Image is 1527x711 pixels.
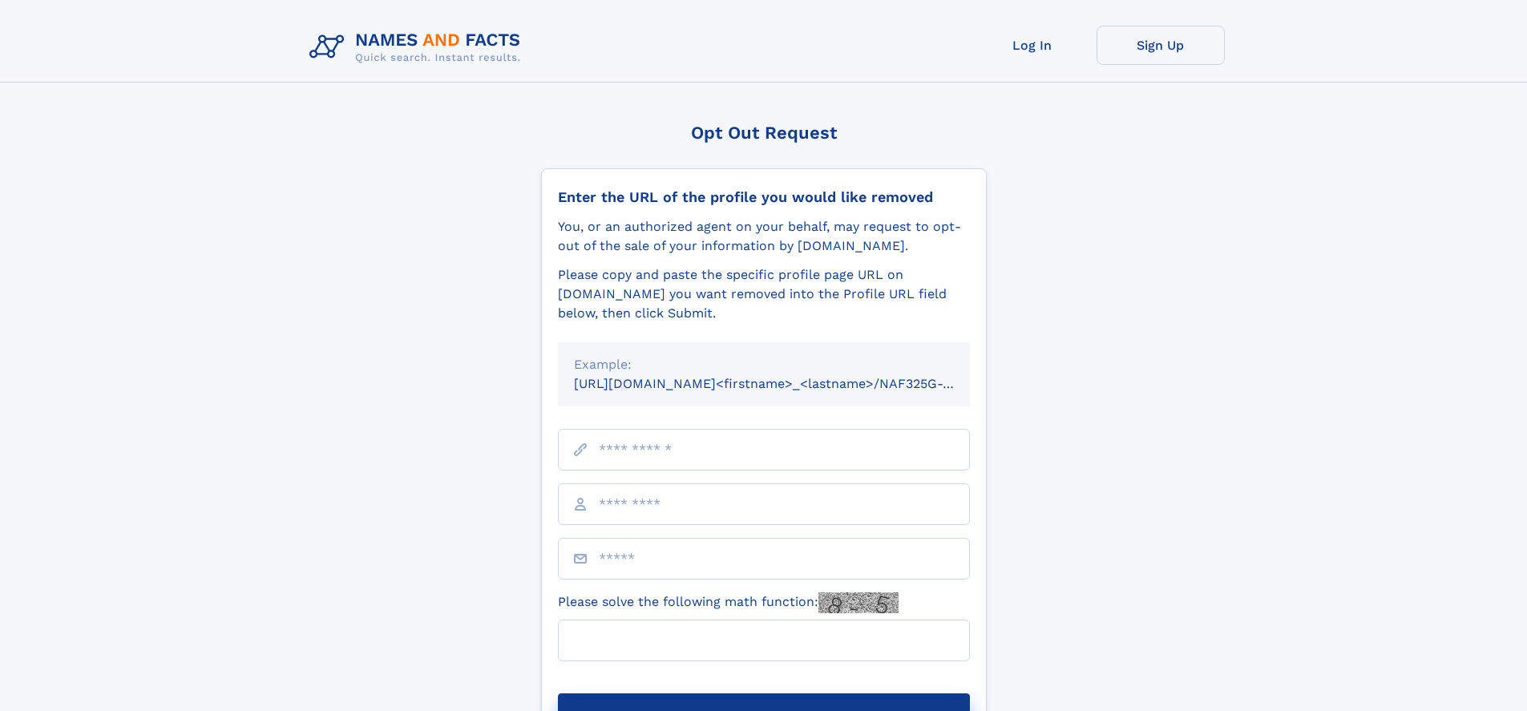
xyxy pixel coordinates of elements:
[968,26,1097,65] a: Log In
[574,355,954,374] div: Example:
[303,26,534,69] img: Logo Names and Facts
[558,265,970,323] div: Please copy and paste the specific profile page URL on [DOMAIN_NAME] you want removed into the Pr...
[1097,26,1225,65] a: Sign Up
[574,376,1000,391] small: [URL][DOMAIN_NAME]<firstname>_<lastname>/NAF325G-xxxxxxxx
[558,217,970,256] div: You, or an authorized agent on your behalf, may request to opt-out of the sale of your informatio...
[558,188,970,206] div: Enter the URL of the profile you would like removed
[558,592,899,613] label: Please solve the following math function:
[541,123,987,143] div: Opt Out Request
